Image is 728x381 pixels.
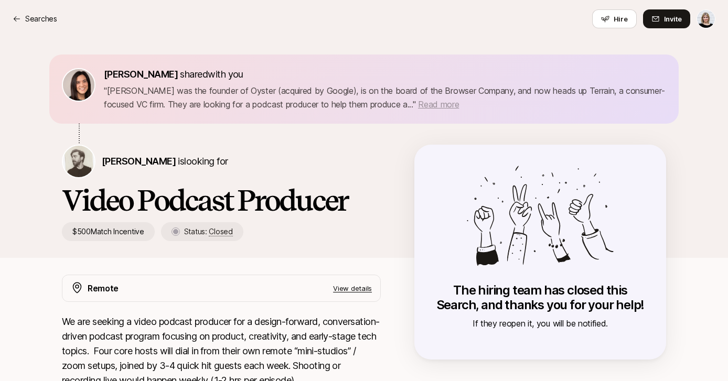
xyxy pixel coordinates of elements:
span: [PERSON_NAME] [104,69,178,80]
p: " [PERSON_NAME] was the founder of Oyster (acquired by Google), is on the board of the Browser Co... [104,84,666,111]
button: Rachel Parlier [697,9,715,28]
p: Remote [88,281,119,295]
h1: Video Podcast Producer [62,184,381,216]
p: Status: [184,225,233,238]
p: Searches [25,13,57,25]
button: Hire [592,9,637,28]
span: [PERSON_NAME] [102,156,176,167]
span: Hire [614,14,628,24]
p: If they reopen it, you will be notified. [435,317,645,330]
span: Closed [209,227,232,236]
p: shared [104,67,248,82]
span: Invite [664,14,682,24]
p: is looking for [102,154,228,169]
button: Invite [643,9,690,28]
p: $500 Match Incentive [62,222,155,241]
span: Read more [418,99,459,110]
img: Rachel Parlier [697,10,715,28]
img: 71d7b91d_d7cb_43b4_a7ea_a9b2f2cc6e03.jpg [63,69,94,101]
span: with you [208,69,243,80]
p: The hiring team has closed this Search, and thanks you for your help! [435,283,645,312]
img: Willem Van Lancker [63,146,94,177]
p: View details [333,283,372,293]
